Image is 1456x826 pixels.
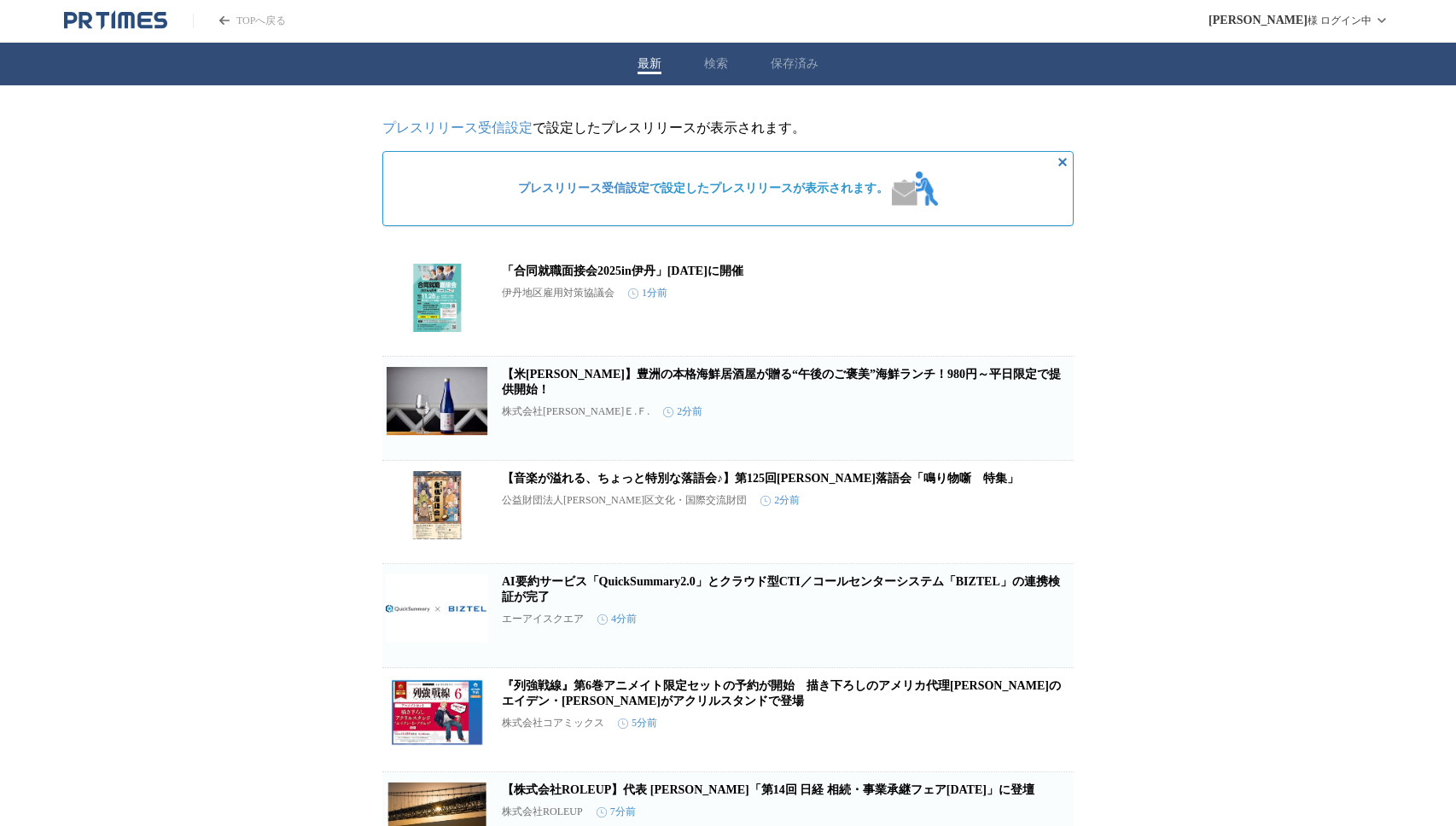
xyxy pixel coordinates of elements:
button: 検索 [704,56,728,72]
time: 4分前 [597,612,637,626]
p: 株式会社コアミックス [502,716,604,730]
span: [PERSON_NAME] [1208,14,1307,27]
a: 【株式会社ROLEUP】代表 [PERSON_NAME]「第14回 日経 相続・事業承継フェア[DATE]」に登壇 [502,783,1034,796]
button: 最新 [638,56,661,72]
a: PR TIMESのトップページはこちら [64,10,167,31]
a: 『列強戦線』第6巻アニメイト限定セットの予約が開始 描き下ろしのアメリカ代理[PERSON_NAME]のエイデン・[PERSON_NAME]がアクリルスタンドで登場 [502,679,1061,707]
time: 1分前 [628,286,667,300]
img: 『列強戦線』第6巻アニメイト限定セットの予約が開始 描き下ろしのアメリカ代理英雄のエイデン・D・アダムスがアクリルスタンドで登場 [386,678,488,747]
img: AI要約サービス「QuickSummary2.0」とクラウド型CTI／コールセンターシステム「BIZTEL」の連携検証が完了 [386,574,488,643]
p: 株式会社[PERSON_NAME]Ｅ.Ｆ. [502,404,649,419]
a: プレスリリース受信設定 [382,120,533,135]
time: 2分前 [760,493,800,508]
p: エーアイスクエア [502,612,584,626]
time: 7分前 [597,805,636,819]
img: 【⾳楽が溢れる、ちょっと特別な落語会♪】第125回板橋落語会「鳴り物噺 特集」 [386,471,488,539]
p: 伊丹地区雇用対策協議会 [502,286,614,300]
p: で設定したプレスリリースが表示されます。 [382,119,1074,137]
span: で設定したプレスリリースが表示されます。 [518,181,888,196]
button: 非表示にする [1052,152,1073,172]
button: 保存済み [771,56,818,72]
a: AI要約サービス「QuickSummary2.0」とクラウド型CTI／コールセンターシステム「BIZTEL」の連携検証が完了 [502,575,1060,603]
time: 2分前 [663,404,702,419]
p: 株式会社ROLEUP [502,805,583,819]
img: 【米三角】豊洲の本格海鮮居酒屋が贈る“午後のご褒美”海鮮ランチ！980円～平日限定で提供開始！ [386,367,488,435]
time: 5分前 [618,716,657,730]
a: プレスリリース受信設定 [518,182,649,195]
p: 公益財団法人[PERSON_NAME]区文化・国際交流財団 [502,493,747,508]
img: 「合同就職面接会2025in伊丹」令和7年11月28日に開催 [386,264,488,332]
a: 【米[PERSON_NAME]】豊洲の本格海鮮居酒屋が贈る“午後のご褒美”海鮮ランチ！980円～平日限定で提供開始！ [502,368,1061,396]
a: 「合同就職面接会2025in伊丹」[DATE]に開催 [502,265,743,277]
a: 【⾳楽が溢れる、ちょっと特別な落語会♪】第125回[PERSON_NAME]落語会「鳴り物噺 特集」 [502,472,1019,485]
a: PR TIMESのトップページはこちら [193,14,286,28]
